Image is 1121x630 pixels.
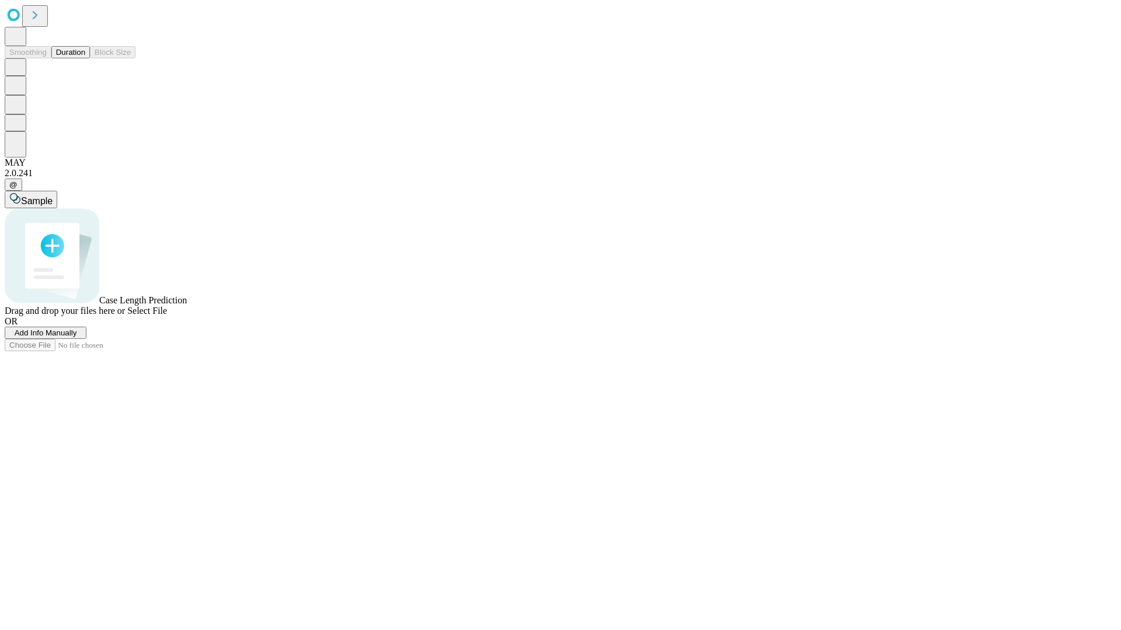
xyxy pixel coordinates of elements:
[5,316,18,326] span: OR
[5,178,22,191] button: @
[9,180,18,189] span: @
[5,46,51,58] button: Smoothing
[127,306,167,316] span: Select File
[5,168,1116,178] div: 2.0.241
[90,46,135,58] button: Block Size
[5,191,57,208] button: Sample
[99,295,187,305] span: Case Length Prediction
[5,157,1116,168] div: MAY
[5,306,125,316] span: Drag and drop your files here or
[5,327,86,339] button: Add Info Manually
[51,46,90,58] button: Duration
[15,328,77,337] span: Add Info Manually
[21,196,53,206] span: Sample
